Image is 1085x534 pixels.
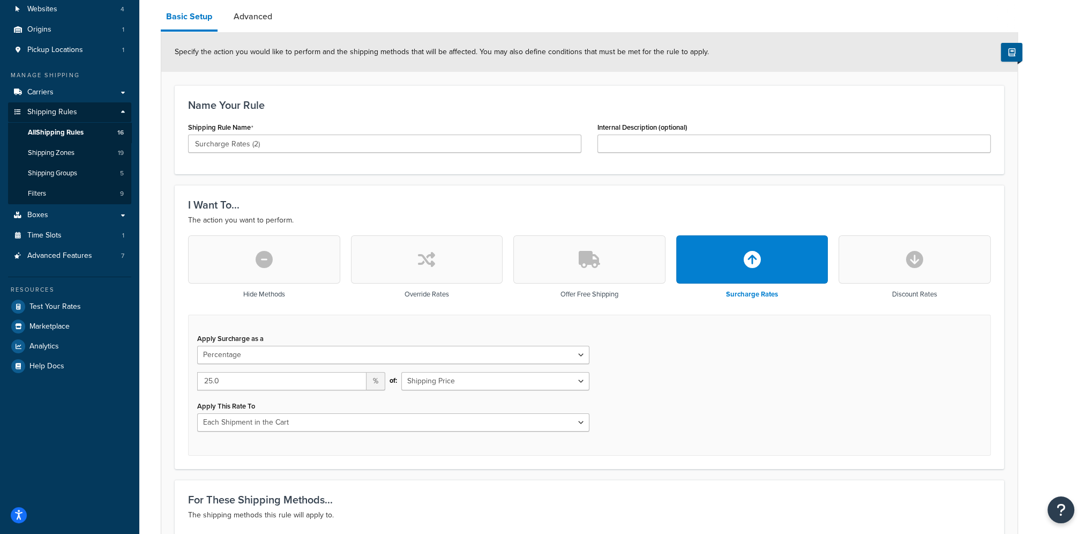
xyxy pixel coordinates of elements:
[27,5,57,14] span: Websites
[29,342,59,351] span: Analytics
[892,291,937,298] h3: Discount Rates
[1001,43,1022,62] button: Show Help Docs
[8,205,131,225] a: Boxes
[188,123,253,132] label: Shipping Rule Name
[8,40,131,60] li: Pickup Locations
[560,291,618,298] h3: Offer Free Shipping
[122,25,124,34] span: 1
[8,102,131,122] a: Shipping Rules
[28,128,84,137] span: All Shipping Rules
[1047,496,1074,523] button: Open Resource Center
[8,297,131,316] a: Test Your Rates
[726,291,778,298] h3: Surcharge Rates
[28,149,74,158] span: Shipping Zones
[122,231,124,240] span: 1
[27,108,77,117] span: Shipping Rules
[121,5,124,14] span: 4
[8,143,131,163] a: Shipping Zones19
[120,169,124,178] span: 5
[188,99,991,111] h3: Name Your Rule
[8,357,131,376] a: Help Docs
[8,285,131,294] div: Resources
[188,199,991,211] h3: I Want To...
[390,373,397,388] span: of:
[120,189,124,198] span: 9
[405,291,449,298] h3: Override Rates
[8,164,131,183] a: Shipping Groups5
[243,291,285,298] h3: Hide Methods
[27,46,83,55] span: Pickup Locations
[597,123,687,131] label: Internal Description (optional)
[28,189,46,198] span: Filters
[8,20,131,40] a: Origins1
[197,335,264,343] label: Apply Surcharge as a
[27,251,92,261] span: Advanced Features
[8,337,131,356] a: Analytics
[8,184,131,204] li: Filters
[8,20,131,40] li: Origins
[8,226,131,246] li: Time Slots
[28,169,77,178] span: Shipping Groups
[197,402,255,410] label: Apply This Rate To
[29,302,81,311] span: Test Your Rates
[188,494,991,506] h3: For These Shipping Methods...
[27,25,51,34] span: Origins
[29,362,64,371] span: Help Docs
[188,214,991,227] p: The action you want to perform.
[8,123,131,143] a: AllShipping Rules16
[8,40,131,60] a: Pickup Locations1
[188,509,991,522] p: The shipping methods this rule will apply to.
[122,46,124,55] span: 1
[8,164,131,183] li: Shipping Groups
[175,46,709,57] span: Specify the action you would like to perform and the shipping methods that will be affected. You ...
[366,372,385,390] span: %
[8,102,131,204] li: Shipping Rules
[228,4,278,29] a: Advanced
[121,251,124,261] span: 7
[27,88,54,97] span: Carriers
[8,317,131,336] a: Marketplace
[8,184,131,204] a: Filters9
[8,226,131,246] a: Time Slots1
[8,246,131,266] a: Advanced Features7
[117,128,124,137] span: 16
[8,83,131,102] a: Carriers
[8,143,131,163] li: Shipping Zones
[29,322,70,331] span: Marketplace
[27,211,48,220] span: Boxes
[8,246,131,266] li: Advanced Features
[118,149,124,158] span: 19
[27,231,62,240] span: Time Slots
[161,4,218,32] a: Basic Setup
[8,71,131,80] div: Manage Shipping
